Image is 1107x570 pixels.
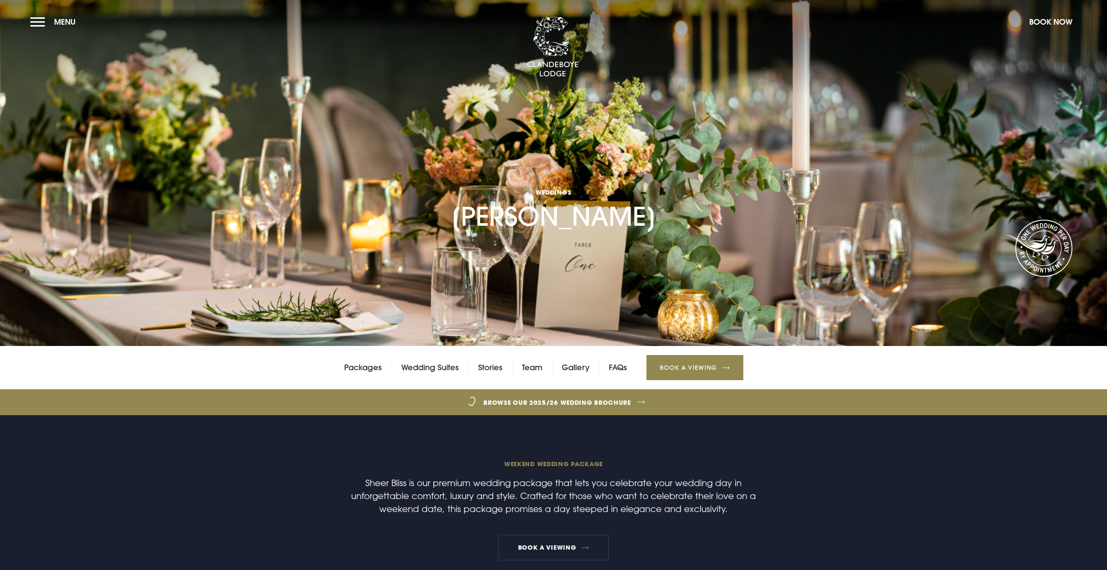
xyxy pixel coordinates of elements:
a: FAQs [609,361,627,374]
a: Gallery [562,361,589,374]
button: Menu [30,13,80,31]
span: Weddings [451,188,656,196]
button: Book Now [1025,13,1077,31]
a: Book a viewing [498,535,609,560]
a: Stories [478,361,502,374]
span: Weekend wedding package [348,460,759,468]
p: Sheer Bliss is our premium wedding package that lets you celebrate your wedding day in unforgetta... [348,476,759,515]
a: Packages [344,361,382,374]
a: Team [522,361,542,374]
img: Clandeboye Lodge [527,17,579,77]
span: Menu [54,17,76,27]
h1: [PERSON_NAME] [451,118,656,232]
a: Book a Viewing [646,355,743,380]
a: Wedding Suites [401,361,459,374]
